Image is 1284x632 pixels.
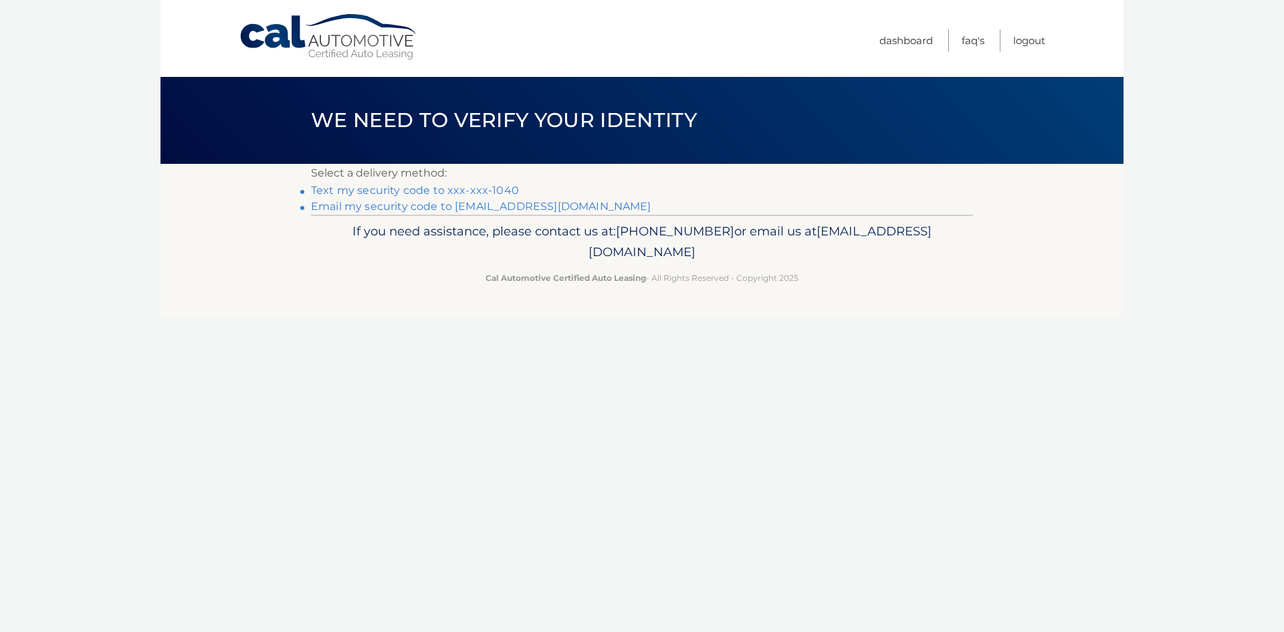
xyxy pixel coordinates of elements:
[486,273,646,283] strong: Cal Automotive Certified Auto Leasing
[320,271,964,285] p: - All Rights Reserved - Copyright 2025
[311,184,519,197] a: Text my security code to xxx-xxx-1040
[320,221,964,264] p: If you need assistance, please contact us at: or email us at
[239,13,419,61] a: Cal Automotive
[311,108,697,132] span: We need to verify your identity
[616,223,734,239] span: [PHONE_NUMBER]
[311,200,651,213] a: Email my security code to [EMAIL_ADDRESS][DOMAIN_NAME]
[311,164,973,183] p: Select a delivery method:
[962,29,984,51] a: FAQ's
[1013,29,1045,51] a: Logout
[879,29,933,51] a: Dashboard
